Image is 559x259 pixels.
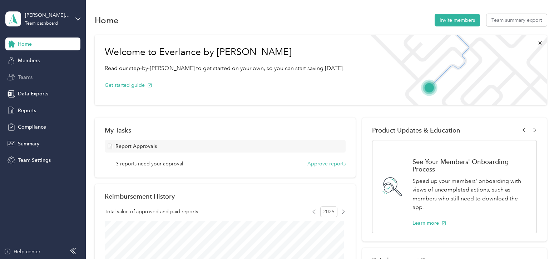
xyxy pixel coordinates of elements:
[307,160,346,168] button: Approve reports
[105,81,152,89] button: Get started guide
[435,14,480,26] button: Invite members
[412,219,446,227] button: Learn more
[18,90,48,98] span: Data Exports
[4,248,40,255] button: Help center
[18,123,46,131] span: Compliance
[25,21,58,26] div: Team dashboard
[95,16,119,24] h1: Home
[105,46,344,58] h1: Welcome to Everlance by [PERSON_NAME]
[105,193,175,200] h2: Reimbursement History
[486,14,547,26] button: Team summary export
[25,11,70,19] div: [PERSON_NAME] Team
[412,177,529,212] p: Speed up your members' onboarding with views of uncompleted actions, such as members who still ne...
[18,40,32,48] span: Home
[320,206,337,217] span: 2025
[116,160,183,168] span: 3 reports need your approval
[519,219,559,259] iframe: Everlance-gr Chat Button Frame
[18,107,36,114] span: Reports
[18,156,51,164] span: Team Settings
[115,143,157,150] span: Report Approvals
[372,126,460,134] span: Product Updates & Education
[105,208,198,215] span: Total value of approved and paid reports
[18,74,33,81] span: Teams
[363,35,546,105] img: Welcome to everlance
[412,158,529,173] h1: See Your Members' Onboarding Process
[18,57,40,64] span: Members
[105,64,344,73] p: Read our step-by-[PERSON_NAME] to get started on your own, so you can start saving [DATE].
[105,126,346,134] div: My Tasks
[18,140,39,148] span: Summary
